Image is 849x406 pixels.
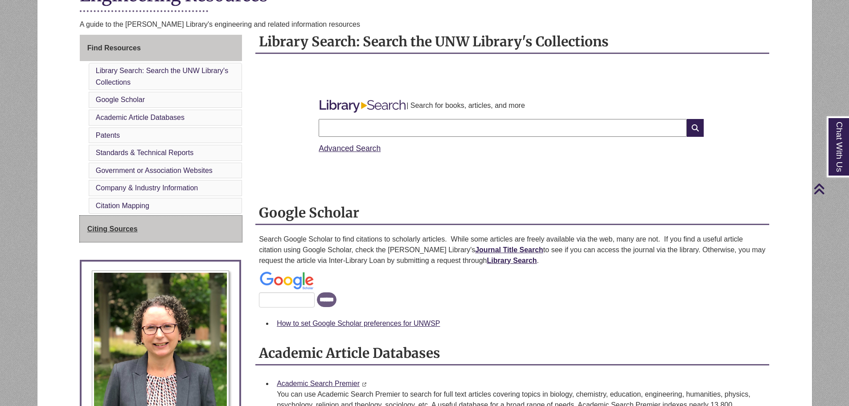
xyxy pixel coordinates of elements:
h2: Google Scholar [255,201,769,225]
a: Google Scholar [96,96,145,103]
a: Citing Sources [80,216,242,242]
h2: Library Search: Search the UNW Library's Collections [255,30,769,54]
a: Company & Industry Information [96,184,198,192]
i: This link opens in a new window [361,382,366,386]
a: Academic Search Premier [277,380,360,387]
div: Guide Page Menu [80,35,242,242]
span: Find Resources [87,44,141,52]
i: Search [687,119,704,137]
a: Back to Top [813,183,847,195]
a: Find Resources [80,35,242,62]
a: Government or Association Websites [96,167,213,174]
span: A guide to the [PERSON_NAME] Library's engineering and related information resources [80,21,360,28]
a: Standards & Technical Reports [96,149,193,156]
a: How to set Google Scholar preferences for UNWSP [277,320,440,327]
a: Library Search: Search the UNW Library's Collections [96,67,228,86]
span: Citing Sources [87,225,138,233]
input: Google Scholar Search [259,292,315,308]
a: Library Search [487,257,537,264]
a: Citation Mapping [96,202,149,209]
h2: Academic Article Databases [255,342,769,365]
img: Libary Search [319,100,406,113]
p: | Search for books, articles, and more [406,100,525,111]
a: Advanced Search [319,144,381,153]
p: Search Google Scholar to find citations to scholarly articles. While some articles are freely ava... [259,234,766,266]
a: Patents [96,131,120,139]
a: Journal Title Search [475,246,543,254]
a: Academic Article Databases [96,114,185,121]
img: Google Scholar Search [259,271,315,290]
